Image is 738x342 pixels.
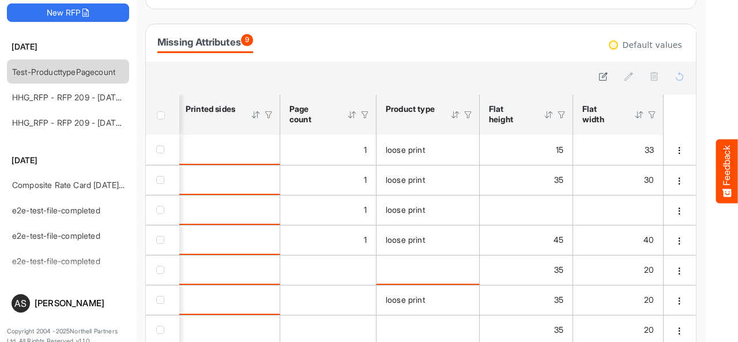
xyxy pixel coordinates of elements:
td: 20 is template cell Column Header httpsnorthellcomontologiesmapping-rulesmeasurementhasflatsizewidth [573,285,664,315]
td: 1 is template cell Column Header httpsnorthellcomontologiesmapping-rulesproducthaspagecount [280,225,376,255]
span: 35 [554,175,563,185]
td: loose print is template cell Column Header httpsnorthellcomontologiesmapping-rulesproducthasprodu... [376,135,480,165]
span: 45 [553,235,563,245]
span: 20 [644,325,654,335]
span: 9 [241,34,253,46]
td: 90079c8f-cd14-46dc-b76a-354403f95a63 is template cell Column Header [664,255,696,285]
button: dropdownbutton [673,205,686,217]
h6: [DATE] [7,40,129,53]
span: 1 [364,205,367,215]
div: Flat width [582,104,619,125]
div: Flat height [489,104,529,125]
td: 20 is template cell Column Header httpsnorthellcomontologiesmapping-rulesmeasurementhasflatsizewidth [573,255,664,285]
td: 1 is template cell Column Header httpsnorthellcomontologiesmapping-rulesproducthaspagecount [280,165,376,195]
td: ebb00ade-15cd-42dc-a407-2297367752b2 is template cell Column Header [664,285,696,315]
a: e2e-test-file-completed [12,256,100,266]
a: e2e-test-file-completed [12,231,100,240]
span: loose print [386,145,425,155]
button: dropdownbutton [673,325,686,337]
td: loose print is template cell Column Header httpsnorthellcomontologiesmapping-rulesproducthasprodu... [376,225,480,255]
td: loose print is template cell Column Header httpsnorthellcomontologiesmapping-rulesproducthasprodu... [376,285,480,315]
td: 33 is template cell Column Header httpsnorthellcomontologiesmapping-rulesmeasurementhasflatsizewidth [573,135,664,165]
span: 40 [643,235,654,245]
td: loose print is template cell Column Header httpsnorthellcomontologiesmapping-rulesproducthasprodu... [376,195,480,225]
td: is template cell Column Header httpsnorthellcomontologiesmapping-rulesproducthaspagecount [280,285,376,315]
span: 33 [645,145,654,155]
button: dropdownbutton [673,145,686,156]
td: is template cell Column Header httpsnorthellcomontologiesmapping-rulesmanufacturinghasprintedsides [176,285,280,315]
a: HHG_RFP - RFP 209 - [DATE] - ROS TEST 3 (LITE) (2) [12,92,214,102]
button: Feedback [716,139,738,203]
td: checkbox [146,135,179,165]
a: Test-ProducttypePagecount [12,67,115,77]
td: 40 is template cell Column Header httpsnorthellcomontologiesmapping-rulesmeasurementhasflatsizewidth [573,225,664,255]
span: 1 [364,235,367,245]
div: Product type [386,104,435,114]
span: 20 [644,295,654,305]
button: dropdownbutton [673,235,686,247]
div: Filter Icon [647,110,657,120]
td: 35 is template cell Column Header httpsnorthellcomontologiesmapping-rulesmeasurementhasflatsizehe... [480,285,573,315]
div: Filter Icon [556,110,567,120]
td: de494b86-0a10-4da1-b04d-37663e39b1e0 is template cell Column Header [664,135,696,165]
td: checkbox [146,285,179,315]
td: is template cell Column Header httpsnorthellcomontologiesmapping-rulesmanufacturinghasprintedsides [176,255,280,285]
span: 20 [644,265,654,275]
a: HHG_RFP - RFP 209 - [DATE] - ROS TEST 3 (LITE) (2) [12,118,214,127]
td: 45 is template cell Column Header httpsnorthellcomontologiesmapping-rulesmeasurementhasflatsizehe... [480,225,573,255]
td: 5e6d027f-cb4e-4b41-bda9-9fe16174f714 is template cell Column Header [664,165,696,195]
button: dropdownbutton [673,295,686,307]
th: Header checkbox [146,95,179,135]
td: is template cell Column Header httpsnorthellcomontologiesmapping-rulesmeasurementhasflatsizewidth [573,195,664,225]
span: 1 [364,145,367,155]
td: is template cell Column Header httpsnorthellcomontologiesmapping-rulesmanufacturinghasprintedsides [176,135,280,165]
span: 35 [554,265,563,275]
button: dropdownbutton [673,175,686,187]
a: Composite Rate Card [DATE]_smaller [12,180,149,190]
div: Missing Attributes [157,34,253,50]
td: checkbox [146,255,179,285]
td: e8cac42a-ca05-4ac6-9088-8a3d52ea3dbf is template cell Column Header [664,225,696,255]
td: 30 is template cell Column Header httpsnorthellcomontologiesmapping-rulesmeasurementhasflatsizewidth [573,165,664,195]
td: is template cell Column Header httpsnorthellcomontologiesmapping-rulesmanufacturinghasprintedsides [176,165,280,195]
span: 30 [644,175,654,185]
span: loose print [386,295,425,305]
td: 1 is template cell Column Header httpsnorthellcomontologiesmapping-rulesproducthaspagecount [280,135,376,165]
button: New RFP [7,3,129,22]
td: loose print is template cell Column Header httpsnorthellcomontologiesmapping-rulesproducthasprodu... [376,165,480,195]
div: Page count [289,104,332,125]
a: e2e-test-file-completed [12,205,100,215]
td: 35 is template cell Column Header httpsnorthellcomontologiesmapping-rulesmeasurementhasflatsizehe... [480,165,573,195]
span: loose print [386,205,425,215]
td: is template cell Column Header httpsnorthellcomontologiesmapping-rulesmanufacturinghasprintedsides [176,195,280,225]
span: 1 [364,175,367,185]
span: loose print [386,235,425,245]
div: Filter Icon [263,110,274,120]
td: checkbox [146,225,179,255]
div: [PERSON_NAME] [35,299,125,307]
div: Printed sides [186,104,236,114]
td: 1 is template cell Column Header httpsnorthellcomontologiesmapping-rulesproducthaspagecount [280,195,376,225]
td: 52d2589a-2ebe-45e3-aeec-5982d12adf5b is template cell Column Header [664,195,696,225]
div: Filter Icon [463,110,473,120]
td: is template cell Column Header httpsnorthellcomontologiesmapping-rulesmanufacturinghasprintedsides [176,225,280,255]
button: dropdownbutton [673,265,686,277]
span: AS [14,299,27,308]
div: Default values [623,41,682,49]
h6: [DATE] [7,154,129,167]
span: 35 [554,295,563,305]
span: loose print [386,175,425,185]
div: Filter Icon [360,110,370,120]
td: is template cell Column Header httpsnorthellcomontologiesmapping-rulesmeasurementhasflatsizeheight [480,195,573,225]
td: checkbox [146,195,179,225]
td: 35 is template cell Column Header httpsnorthellcomontologiesmapping-rulesmeasurementhasflatsizehe... [480,255,573,285]
span: 15 [556,145,563,155]
td: 15 is template cell Column Header httpsnorthellcomontologiesmapping-rulesmeasurementhasflatsizehe... [480,135,573,165]
span: 35 [554,325,563,335]
td: checkbox [146,165,179,195]
td: is template cell Column Header httpsnorthellcomontologiesmapping-rulesproducthasproducttype [376,255,480,285]
td: is template cell Column Header httpsnorthellcomontologiesmapping-rulesproducthaspagecount [280,255,376,285]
